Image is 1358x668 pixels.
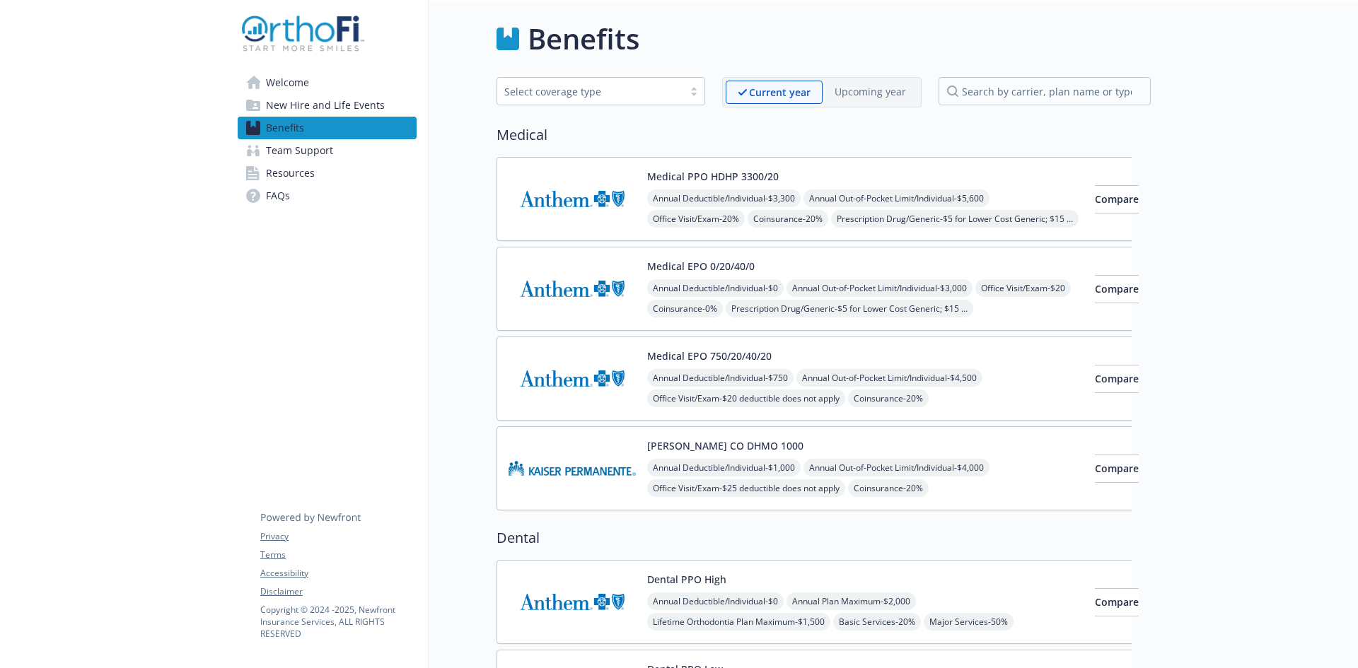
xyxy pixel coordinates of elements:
[509,259,636,319] img: Anthem Blue Cross carrier logo
[647,259,755,274] button: Medical EPO 0/20/40/0
[504,84,676,99] div: Select coverage type
[647,479,845,497] span: Office Visit/Exam - $25 deductible does not apply
[831,210,1079,228] span: Prescription Drug/Generic - $5 for Lower Cost Generic; $15 for Generic
[260,530,416,543] a: Privacy
[848,389,929,407] span: Coinsurance - 20%
[509,348,636,409] img: Anthem Blue Cross carrier logo
[1095,455,1139,483] button: Compare
[266,117,304,139] span: Benefits
[1095,185,1139,213] button: Compare
[726,300,973,317] span: Prescription Drug/Generic - $5 for Lower Cost Generic; $15 for Generic
[266,71,309,94] span: Welcome
[803,189,990,207] span: Annual Out-of-Pocket Limit/Individual - $5,600
[238,71,417,94] a: Welcome
[803,459,990,476] span: Annual Out-of-Pocket Limit/Individual - $4,000
[238,162,417,184] a: Resources
[528,18,639,60] h1: Benefits
[260,549,416,561] a: Terms
[1095,192,1139,206] span: Compare
[238,117,417,139] a: Benefits
[497,124,1151,146] h2: Medical
[647,210,745,228] span: Office Visit/Exam - 20%
[647,438,803,453] button: [PERSON_NAME] CO DHMO 1000
[1095,372,1139,385] span: Compare
[647,613,830,631] span: Lifetime Orthodontia Plan Maximum - $1,500
[835,84,906,99] p: Upcoming year
[238,139,417,162] a: Team Support
[647,300,723,317] span: Coinsurance - 0%
[260,585,416,598] a: Disclaimer
[647,189,801,207] span: Annual Deductible/Individual - $3,300
[266,139,333,162] span: Team Support
[266,184,290,207] span: FAQs
[748,210,828,228] span: Coinsurance - 20%
[509,169,636,229] img: Anthem Blue Cross carrier logo
[238,184,417,207] a: FAQs
[787,592,916,610] span: Annual Plan Maximum - $2,000
[260,567,416,580] a: Accessibility
[975,279,1071,297] span: Office Visit/Exam - $20
[647,279,784,297] span: Annual Deductible/Individual - $0
[647,389,845,407] span: Office Visit/Exam - $20 deductible does not apply
[509,572,636,632] img: Anthem Blue Cross carrier logo
[238,94,417,117] a: New Hire and Life Events
[1095,365,1139,393] button: Compare
[647,348,772,363] button: Medical EPO 750/20/40/20
[266,94,385,117] span: New Hire and Life Events
[1095,462,1139,475] span: Compare
[796,369,982,387] span: Annual Out-of-Pocket Limit/Individual - $4,500
[260,604,416,640] p: Copyright © 2024 - 2025 , Newfront Insurance Services, ALL RIGHTS RESERVED
[787,279,973,297] span: Annual Out-of-Pocket Limit/Individual - $3,000
[833,613,921,631] span: Basic Services - 20%
[647,459,801,476] span: Annual Deductible/Individual - $1,000
[1095,275,1139,303] button: Compare
[266,162,315,184] span: Resources
[749,85,811,100] p: Current year
[939,77,1151,105] input: search by carrier, plan name or type
[1095,282,1139,295] span: Compare
[647,592,784,610] span: Annual Deductible/Individual - $0
[1095,595,1139,609] span: Compare
[497,527,1151,549] h2: Dental
[647,369,794,387] span: Annual Deductible/Individual - $750
[823,81,918,104] span: Upcoming year
[924,613,1014,631] span: Major Services - 50%
[647,572,726,587] button: Dental PPO High
[509,438,636,498] img: Kaiser Permanente of Colorado carrier logo
[1095,588,1139,616] button: Compare
[848,479,929,497] span: Coinsurance - 20%
[647,169,779,184] button: Medical PPO HDHP 3300/20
